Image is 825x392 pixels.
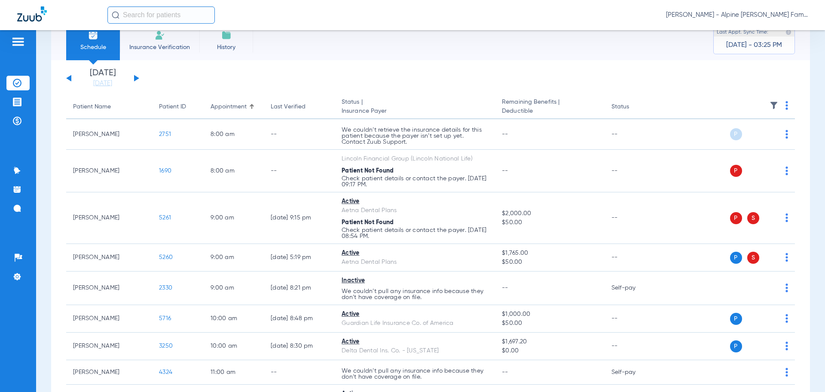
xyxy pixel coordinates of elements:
[159,102,197,111] div: Patient ID
[66,272,152,305] td: [PERSON_NAME]
[785,29,791,35] img: last sync help info
[342,197,488,206] div: Active
[107,6,215,24] input: Search for patients
[502,346,597,355] span: $0.00
[66,150,152,192] td: [PERSON_NAME]
[730,128,742,140] span: P
[342,107,488,116] span: Insurance Payer
[77,79,128,88] a: [DATE]
[342,227,488,239] p: Check patient details or contact the payer. [DATE] 08:54 PM.
[502,369,508,375] span: --
[204,244,264,272] td: 9:00 AM
[342,368,488,380] p: We couldn’t pull any insurance info because they don’t have coverage on file.
[730,313,742,325] span: P
[155,30,165,40] img: Manual Insurance Verification
[342,154,488,164] div: Lincoln Financial Group (Lincoln National Life)
[502,107,597,116] span: Deductible
[495,95,604,119] th: Remaining Benefits |
[159,168,171,174] span: 1690
[342,249,488,258] div: Active
[342,219,394,225] span: Patient Not Found
[342,176,488,188] p: Check patient details or contact the payer. [DATE] 09:17 PM.
[159,315,171,321] span: 5716
[264,305,335,333] td: [DATE] 8:48 PM
[502,218,597,227] span: $50.00
[342,206,488,215] div: Aetna Dental Plans
[73,102,145,111] div: Patient Name
[770,101,778,110] img: filter.svg
[785,130,788,139] img: group-dot-blue.svg
[264,333,335,360] td: [DATE] 8:30 PM
[112,11,119,19] img: Search Icon
[730,165,742,177] span: P
[204,305,264,333] td: 10:00 AM
[605,305,663,333] td: --
[204,192,264,244] td: 9:00 AM
[605,333,663,360] td: --
[159,215,171,221] span: 5261
[605,244,663,272] td: --
[605,150,663,192] td: --
[206,43,247,52] span: History
[264,360,335,385] td: --
[502,285,508,291] span: --
[88,30,98,40] img: Schedule
[342,319,488,328] div: Guardian Life Insurance Co. of America
[785,284,788,292] img: group-dot-blue.svg
[730,212,742,224] span: P
[159,254,173,260] span: 5260
[66,333,152,360] td: [PERSON_NAME]
[342,127,488,145] p: We couldn’t retrieve the insurance details for this patient because the payer isn’t set up yet. C...
[726,41,782,49] span: [DATE] - 03:25 PM
[666,11,808,19] span: [PERSON_NAME] - Alpine [PERSON_NAME] Family Dental
[77,69,128,88] li: [DATE]
[204,360,264,385] td: 11:00 AM
[502,319,597,328] span: $50.00
[271,102,328,111] div: Last Verified
[66,244,152,272] td: [PERSON_NAME]
[204,119,264,150] td: 8:00 AM
[342,168,394,174] span: Patient Not Found
[73,102,111,111] div: Patient Name
[264,192,335,244] td: [DATE] 9:15 PM
[342,346,488,355] div: Delta Dental Ins. Co. - [US_STATE]
[159,131,171,137] span: 2751
[502,168,508,174] span: --
[785,314,788,323] img: group-dot-blue.svg
[785,342,788,350] img: group-dot-blue.svg
[782,351,825,392] iframe: Chat Widget
[211,102,247,111] div: Appointment
[17,6,47,22] img: Zuub Logo
[605,119,663,150] td: --
[204,333,264,360] td: 10:00 AM
[204,272,264,305] td: 9:00 AM
[159,102,186,111] div: Patient ID
[342,276,488,285] div: Inactive
[502,249,597,258] span: $1,765.00
[159,343,173,349] span: 3250
[605,192,663,244] td: --
[211,102,257,111] div: Appointment
[264,150,335,192] td: --
[342,258,488,267] div: Aetna Dental Plans
[747,252,759,264] span: S
[730,340,742,352] span: P
[502,337,597,346] span: $1,697.20
[785,101,788,110] img: group-dot-blue.svg
[502,258,597,267] span: $50.00
[264,272,335,305] td: [DATE] 8:21 PM
[264,119,335,150] td: --
[785,253,788,262] img: group-dot-blue.svg
[747,212,759,224] span: S
[221,30,232,40] img: History
[11,37,25,47] img: hamburger-icon
[66,360,152,385] td: [PERSON_NAME]
[66,192,152,244] td: [PERSON_NAME]
[73,43,113,52] span: Schedule
[342,337,488,346] div: Active
[66,305,152,333] td: [PERSON_NAME]
[342,310,488,319] div: Active
[785,167,788,175] img: group-dot-blue.svg
[717,28,768,37] span: Last Appt. Sync Time:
